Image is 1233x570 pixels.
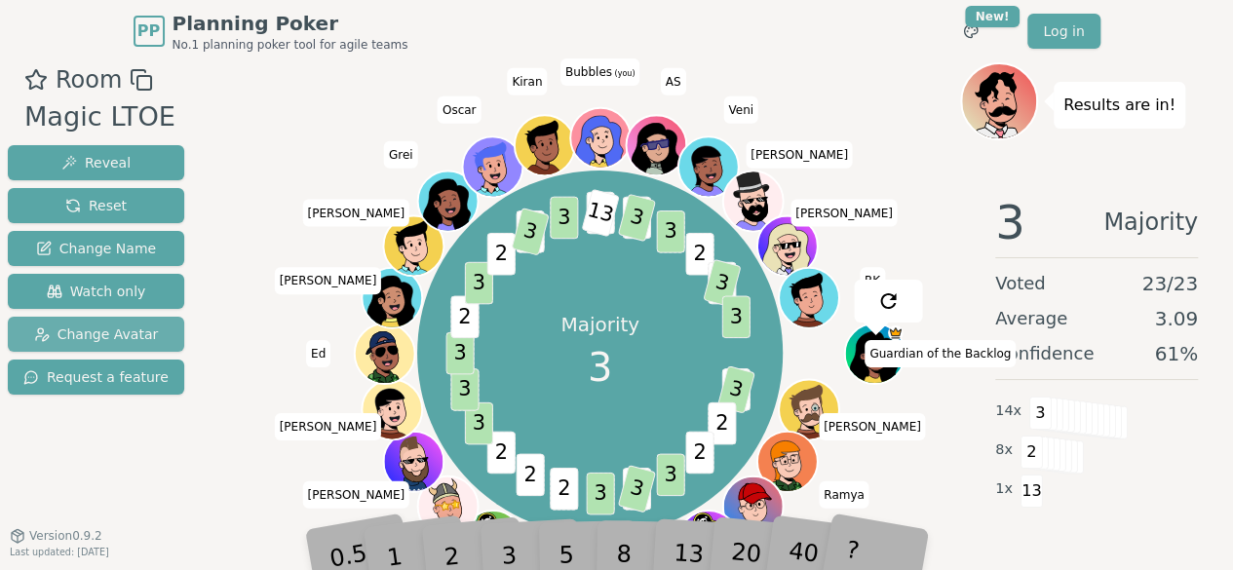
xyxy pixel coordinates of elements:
[550,197,578,240] span: 3
[819,480,869,508] span: Click to change your name
[56,62,122,97] span: Room
[173,10,408,37] span: Planning Poker
[1141,270,1198,297] span: 23 / 23
[275,412,382,439] span: Click to change your name
[438,95,482,123] span: Click to change your name
[865,340,1016,367] span: Click to change your name
[617,465,655,513] span: 3
[8,188,184,223] button: Reset
[995,270,1046,297] span: Voted
[486,233,515,276] span: 2
[995,199,1025,246] span: 3
[65,196,127,215] span: Reset
[137,19,160,43] span: PP
[384,140,418,168] span: Click to change your name
[47,282,146,301] span: Watch only
[464,262,492,305] span: 3
[560,57,640,85] span: Click to change your name
[860,267,885,294] span: Click to change your name
[61,153,131,172] span: Reveal
[29,528,102,544] span: Version 0.9.2
[995,439,1013,461] span: 8 x
[275,267,382,294] span: Click to change your name
[708,402,736,445] span: 2
[8,274,184,309] button: Watch only
[445,332,474,375] span: 3
[685,233,713,276] span: 2
[876,289,900,313] img: reset
[347,539,454,566] span: Click to change your name
[656,454,684,497] span: 3
[8,317,184,352] button: Change Avatar
[703,259,741,308] span: 3
[617,194,655,243] span: 3
[1063,92,1175,119] p: Results are in!
[953,14,988,49] button: New!
[1103,199,1198,246] span: Majority
[23,367,169,387] span: Request a feature
[588,338,612,397] span: 3
[1021,436,1043,469] span: 2
[550,468,578,511] span: 2
[560,311,639,338] p: Majority
[790,199,898,226] span: Click to change your name
[450,368,479,411] span: 3
[134,10,408,53] a: PPPlanning PokerNo.1 planning poker tool for agile teams
[8,145,184,180] button: Reveal
[819,412,926,439] span: Click to change your name
[10,528,102,544] button: Version0.9.2
[723,95,758,123] span: Click to change your name
[450,296,479,339] span: 2
[1021,475,1043,508] span: 13
[1155,340,1198,367] span: 61 %
[1154,305,1198,332] span: 3.09
[511,208,549,256] span: 3
[302,480,409,508] span: Click to change your name
[302,199,409,226] span: Click to change your name
[721,296,750,339] span: 3
[685,432,713,475] span: 2
[581,189,619,238] span: 13
[306,340,330,367] span: Click to change your name
[173,37,408,53] span: No.1 planning poker tool for agile teams
[516,454,544,497] span: 2
[34,324,159,344] span: Change Avatar
[778,539,821,566] span: Click to change your name
[1029,397,1052,430] span: 3
[8,360,184,395] button: Request a feature
[36,239,156,258] span: Change Name
[24,97,175,137] div: Magic LTOE
[8,231,184,266] button: Change Name
[995,400,1021,422] span: 14 x
[656,210,684,253] span: 3
[572,109,629,166] button: Click to change your avatar
[661,67,686,95] span: Click to change your name
[746,140,853,168] span: Click to change your name
[995,305,1067,332] span: Average
[507,67,547,95] span: Click to change your name
[888,325,903,340] span: Guardian of the Backlog is the host
[965,6,1021,27] div: New!
[716,365,754,414] span: 3
[464,402,492,445] span: 3
[586,473,614,515] span: 3
[10,547,109,557] span: Last updated: [DATE]
[24,62,48,97] button: Add as favourite
[612,68,636,77] span: (you)
[995,478,1013,500] span: 1 x
[1027,14,1099,49] a: Log in
[995,340,1094,367] span: Confidence
[486,432,515,475] span: 2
